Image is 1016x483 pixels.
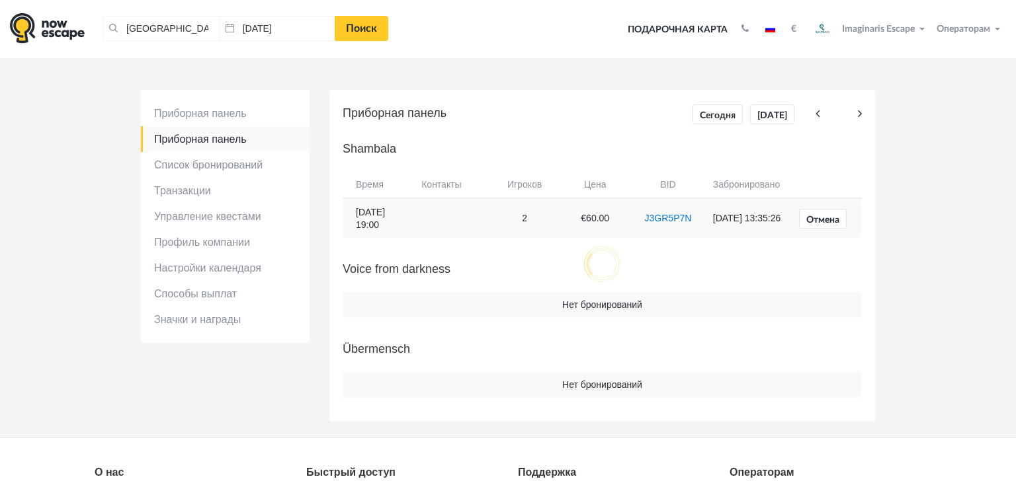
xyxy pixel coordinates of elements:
[343,139,862,159] h5: Shambala
[343,198,415,238] td: [DATE] 19:00
[730,464,921,480] div: Операторам
[518,464,710,480] div: Поддержка
[489,172,560,198] th: Игроков
[141,281,310,307] a: Способы выплат
[306,464,498,480] div: Быстрый доступ
[765,26,775,32] img: ru.jpg
[343,372,862,398] td: Нет бронирований
[791,24,796,34] strong: €
[784,22,803,36] button: €
[343,259,862,279] h5: Voice from darkness
[141,255,310,281] a: Настройки календаря
[937,24,990,34] span: Операторам
[706,172,790,198] th: Забронировано
[645,213,692,223] a: J3GR5P7N
[141,229,310,255] a: Профиль компании
[799,209,847,229] a: Отмена
[560,198,630,238] td: €60.00
[95,464,286,480] div: О нас
[335,16,388,41] a: Поиск
[141,126,310,152] a: Приборная панель
[141,307,310,332] a: Значки и награды
[489,198,560,238] td: 2
[343,292,862,318] td: Нет бронирований
[343,339,862,359] h5: Übermensch
[842,22,915,34] span: Imaginaris Escape
[560,172,630,198] th: Цена
[630,172,706,198] th: BID
[103,16,219,41] input: Город или название квеста
[343,172,415,198] th: Время
[141,178,310,204] a: Транзакции
[933,22,1006,36] button: Операторам
[415,172,489,198] th: Контакты
[219,16,335,41] input: Дата
[750,104,794,124] a: [DATE]
[141,100,310,126] a: Приборная панель
[141,152,310,178] a: Список бронирований
[141,204,310,229] a: Управление квестами
[343,103,862,126] h5: Приборная панель
[623,15,732,44] a: Подарочная карта
[693,104,743,124] a: Сегодня
[706,198,790,238] td: [DATE] 13:35:26
[10,13,85,44] img: logo
[806,16,931,42] button: Imaginaris Escape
